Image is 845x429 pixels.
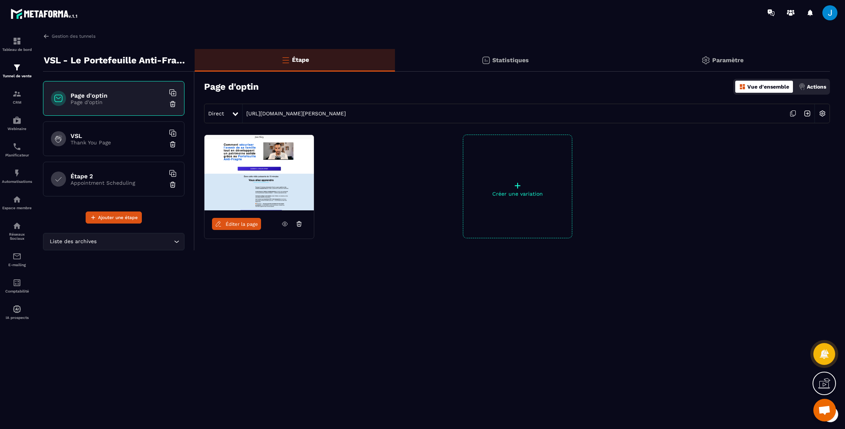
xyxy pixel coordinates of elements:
[739,83,746,90] img: dashboard-orange.40269519.svg
[712,57,744,64] p: Paramètre
[2,153,32,157] p: Planificateur
[12,89,22,98] img: formation
[292,56,309,63] p: Étape
[204,135,314,210] img: image
[212,218,261,230] a: Éditer la page
[44,53,189,68] p: VSL - Le Portefeuille Anti-Fragile
[2,84,32,110] a: formationformationCRM
[11,7,78,20] img: logo
[98,237,172,246] input: Search for option
[2,232,32,241] p: Réseaux Sociaux
[2,163,32,189] a: automationsautomationsAutomatisations
[98,214,138,221] span: Ajouter une étape
[2,74,32,78] p: Tunnel de vente
[2,273,32,299] a: accountantaccountantComptabilité
[2,189,32,216] a: automationsautomationsEspace membre
[204,81,259,92] h3: Page d'optin
[481,56,490,65] img: stats.20deebd0.svg
[12,252,22,261] img: email
[2,289,32,293] p: Comptabilité
[169,181,177,188] img: trash
[2,110,32,136] a: automationsautomationsWebinaire
[12,195,22,204] img: automations
[807,84,826,90] p: Actions
[71,173,165,180] h6: Étape 2
[12,63,22,72] img: formation
[2,216,32,246] a: social-networksocial-networkRéseaux Sociaux
[71,180,165,186] p: Appointment Scheduling
[463,180,572,191] p: +
[71,92,165,99] h6: Page d'optin
[43,33,50,40] img: arrow
[12,278,22,287] img: accountant
[463,191,572,197] p: Créer une variation
[71,139,165,146] p: Thank You Page
[815,106,830,121] img: setting-w.858f3a88.svg
[2,136,32,163] a: schedulerschedulerPlanificateur
[492,57,529,64] p: Statistiques
[2,31,32,57] a: formationformationTableau de bord
[243,110,346,116] a: [URL][DOMAIN_NAME][PERSON_NAME]
[799,83,805,90] img: actions.d6e523a2.png
[2,179,32,184] p: Automatisations
[169,100,177,108] img: trash
[48,237,98,246] span: Liste des archives
[2,316,32,320] p: IA prospects
[701,56,710,65] img: setting-gr.5f69749f.svg
[281,55,290,64] img: bars-o.4a397970.svg
[2,206,32,210] p: Espace membre
[2,246,32,273] a: emailemailE-mailing
[169,141,177,148] img: trash
[208,110,224,116] span: Direct
[800,106,814,121] img: arrow-next.bcc2205e.svg
[747,84,789,90] p: Vue d'ensemble
[2,47,32,52] p: Tableau de bord
[71,99,165,105] p: Page d'optin
[2,263,32,267] p: E-mailing
[12,221,22,230] img: social-network
[12,305,22,314] img: automations
[2,100,32,104] p: CRM
[12,169,22,178] img: automations
[12,37,22,46] img: formation
[813,399,836,421] a: Ouvrir le chat
[2,127,32,131] p: Webinaire
[226,221,258,227] span: Éditer la page
[12,116,22,125] img: automations
[12,142,22,151] img: scheduler
[43,233,184,250] div: Search for option
[71,132,165,139] h6: VSL
[86,211,142,224] button: Ajouter une étape
[2,57,32,84] a: formationformationTunnel de vente
[43,33,95,40] a: Gestion des tunnels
